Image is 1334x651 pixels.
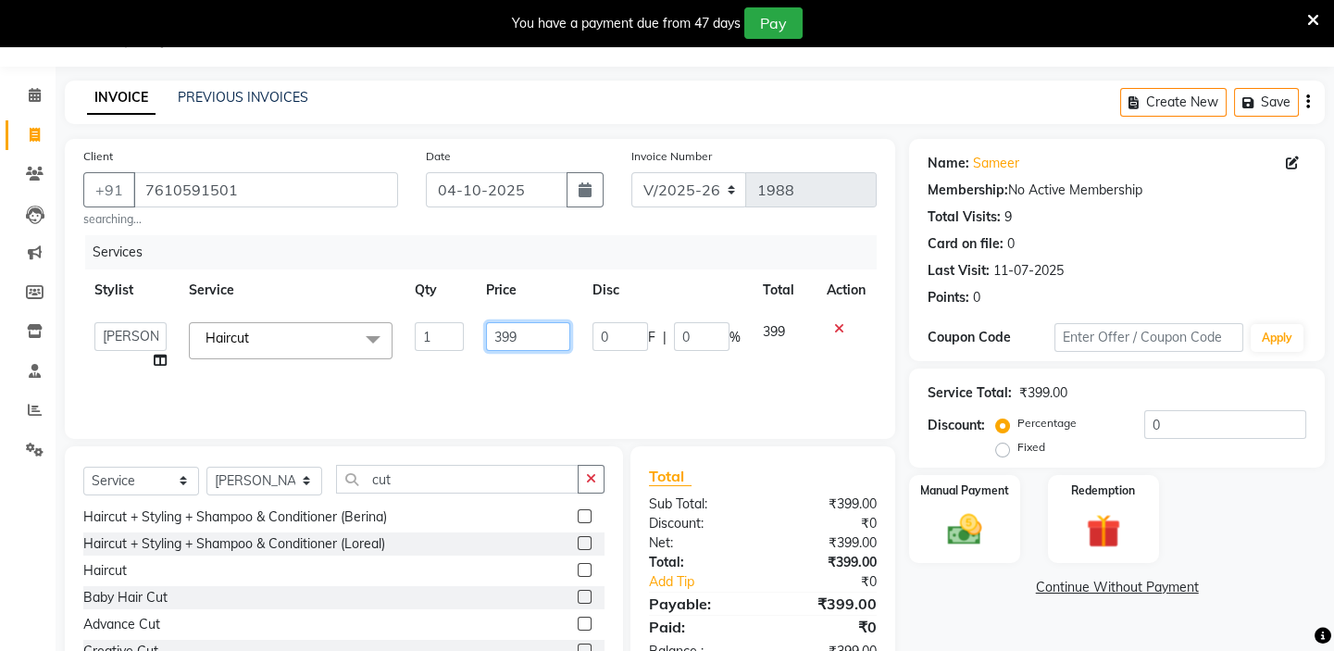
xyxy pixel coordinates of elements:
span: % [729,328,741,347]
img: _gift.svg [1076,510,1131,553]
div: ₹0 [784,572,891,592]
a: Continue Without Payment [913,578,1321,597]
th: Stylist [83,269,178,311]
img: _cash.svg [937,510,992,549]
th: Disc [581,269,752,311]
button: Create New [1120,88,1227,117]
label: Invoice Number [631,148,712,165]
div: ₹399.00 [763,593,891,615]
div: Points: [928,288,969,307]
div: Name: [928,154,969,173]
div: ₹0 [763,514,891,533]
div: 9 [1004,207,1012,227]
div: Haircut [83,561,127,581]
span: Haircut [206,330,249,346]
div: Net: [635,533,763,553]
button: Apply [1251,324,1303,352]
a: INVOICE [87,81,156,115]
th: Total [752,269,816,311]
label: Percentage [1017,415,1077,432]
div: ₹399.00 [763,495,891,514]
div: You have a payment due from 47 days [512,14,741,33]
div: ₹399.00 [763,533,891,553]
div: Paid: [635,616,763,638]
div: ₹399.00 [763,553,891,572]
div: Haircut + Styling + Shampoo & Conditioner (Loreal) [83,534,385,554]
div: Payable: [635,593,763,615]
div: Total: [635,553,763,572]
span: 399 [763,323,785,340]
label: Date [426,148,451,165]
div: No Active Membership [928,181,1306,200]
button: +91 [83,172,135,207]
div: Coupon Code [928,328,1053,347]
span: | [663,328,667,347]
div: Total Visits: [928,207,1001,227]
a: Add Tip [635,572,784,592]
th: Service [178,269,404,311]
label: Manual Payment [920,482,1009,499]
input: Search or Scan [336,465,579,494]
div: Advance Cut [83,615,160,634]
div: 0 [1007,234,1015,254]
label: Fixed [1017,439,1045,456]
button: Save [1234,88,1299,117]
span: Total [649,467,692,486]
th: Price [475,269,581,311]
div: 11-07-2025 [993,261,1064,281]
div: Card on file: [928,234,1004,254]
a: PREVIOUS INVOICES [178,89,308,106]
div: Haircut + Styling + Shampoo & Conditioner (Berina) [83,507,387,527]
input: Search by Name/Mobile/Email/Code [133,172,398,207]
button: Pay [744,7,803,39]
th: Qty [404,269,475,311]
div: Discount: [635,514,763,533]
label: Client [83,148,113,165]
div: 0 [973,288,980,307]
input: Enter Offer / Coupon Code [1054,323,1243,352]
div: Membership: [928,181,1008,200]
div: Last Visit: [928,261,990,281]
label: Redemption [1071,482,1135,499]
div: ₹399.00 [1019,383,1067,403]
div: Sub Total: [635,495,763,514]
small: searching... [83,211,398,228]
span: F [648,328,655,347]
div: Services [85,235,891,269]
div: Discount: [928,416,985,435]
div: ₹0 [763,616,891,638]
div: Baby Hair Cut [83,588,168,607]
th: Action [816,269,877,311]
div: Service Total: [928,383,1012,403]
a: x [249,330,257,346]
a: Sameer [973,154,1019,173]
